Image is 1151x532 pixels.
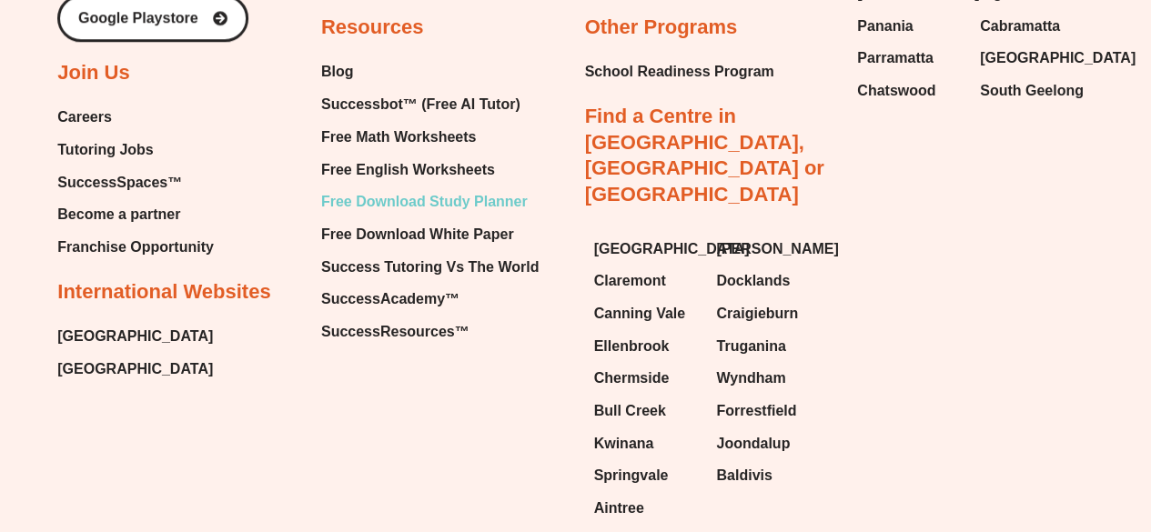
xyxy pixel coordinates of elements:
[57,234,214,261] a: Franchise Opportunity
[980,77,1085,105] a: South Geelong
[594,462,699,489] a: Springvale
[848,326,1151,532] iframe: Chat Widget
[594,365,699,392] a: Chermside
[57,136,153,164] span: Tutoring Jobs
[57,104,214,131] a: Careers
[321,124,476,151] span: Free Math Worksheets
[321,91,539,118] a: Successbot™ (Free AI Tutor)
[321,15,424,41] h2: Resources
[716,236,821,263] a: [PERSON_NAME]
[594,462,669,489] span: Springvale
[585,58,774,85] a: School Readiness Program
[716,300,821,327] a: Craigieburn
[857,77,935,105] span: Chatswood
[57,201,180,228] span: Become a partner
[716,300,798,327] span: Craigieburn
[980,45,1136,72] span: [GEOGRAPHIC_DATA]
[594,333,699,360] a: Ellenbrook
[57,201,214,228] a: Become a partner
[857,13,913,40] span: Panania
[716,267,821,295] a: Docklands
[321,254,539,281] a: Success Tutoring Vs The World
[716,462,821,489] a: Baldivis
[716,267,790,295] span: Docklands
[594,430,699,457] a: Kwinana
[78,11,198,25] span: Google Playstore
[57,279,270,306] h2: International Websites
[857,45,934,72] span: Parramatta
[716,333,821,360] a: Truganina
[321,156,495,184] span: Free English Worksheets
[321,58,539,85] a: Blog
[57,60,129,86] h2: Join Us
[594,267,699,295] a: Claremont
[57,169,182,196] span: SuccessSpaces™
[716,365,785,392] span: Wyndham
[594,267,666,295] span: Claremont
[57,356,213,383] a: [GEOGRAPHIC_DATA]
[594,236,699,263] a: [GEOGRAPHIC_DATA]
[594,495,699,522] a: Aintree
[716,333,785,360] span: Truganina
[594,397,666,425] span: Bull Creek
[716,397,821,425] a: Forrestfield
[321,286,539,313] a: SuccessAcademy™
[57,323,213,350] a: [GEOGRAPHIC_DATA]
[980,13,1085,40] a: Cabramatta
[321,91,520,118] span: Successbot™ (Free AI Tutor)
[594,300,685,327] span: Canning Vale
[716,462,772,489] span: Baldivis
[594,430,654,457] span: Kwinana
[321,286,459,313] span: SuccessAcademy™
[716,236,838,263] span: [PERSON_NAME]
[716,397,796,425] span: Forrestfield
[57,169,214,196] a: SuccessSpaces™
[857,13,962,40] a: Panania
[594,397,699,425] a: Bull Creek
[321,188,528,216] span: Free Download Study Planner
[594,300,699,327] a: Canning Vale
[980,45,1085,72] a: [GEOGRAPHIC_DATA]
[321,318,469,346] span: SuccessResources™
[321,221,539,248] a: Free Download White Paper
[594,365,670,392] span: Chermside
[321,156,539,184] a: Free English Worksheets
[980,77,1084,105] span: South Geelong
[57,104,112,131] span: Careers
[857,77,962,105] a: Chatswood
[857,45,962,72] a: Parramatta
[594,495,644,522] span: Aintree
[57,136,214,164] a: Tutoring Jobs
[716,430,790,457] span: Joondalup
[585,15,738,41] h2: Other Programs
[716,365,821,392] a: Wyndham
[594,236,750,263] span: [GEOGRAPHIC_DATA]
[321,188,539,216] a: Free Download Study Planner
[594,333,670,360] span: Ellenbrook
[321,318,539,346] a: SuccessResources™
[716,430,821,457] a: Joondalup
[585,105,824,206] a: Find a Centre in [GEOGRAPHIC_DATA], [GEOGRAPHIC_DATA] or [GEOGRAPHIC_DATA]
[321,221,514,248] span: Free Download White Paper
[321,58,354,85] span: Blog
[980,13,1060,40] span: Cabramatta
[321,124,539,151] a: Free Math Worksheets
